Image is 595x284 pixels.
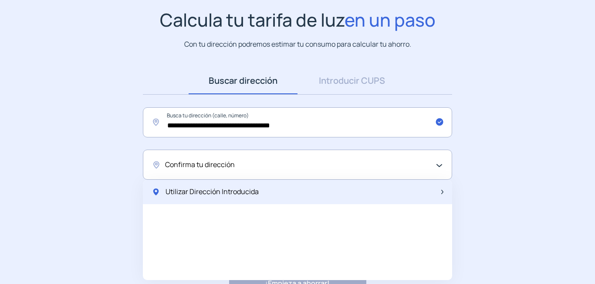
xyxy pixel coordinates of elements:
[297,67,406,94] a: Introducir CUPS
[165,159,235,171] span: Confirma tu dirección
[166,186,259,198] span: Utilizar Dirección Introducida
[152,188,160,196] img: location-pin-green.svg
[160,9,436,31] h1: Calcula tu tarifa de luz
[345,7,436,32] span: en un paso
[189,67,297,94] a: Buscar dirección
[184,39,411,50] p: Con tu dirección podremos estimar tu consumo para calcular tu ahorro.
[441,190,443,194] img: arrow-next-item.svg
